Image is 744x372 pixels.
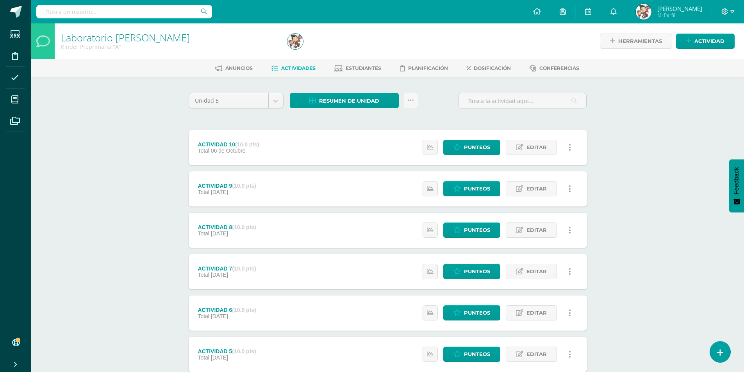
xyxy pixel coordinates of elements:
[287,34,303,49] img: 01e3f92f76901e1b5ae5281f2da8fd05.png
[400,62,448,75] a: Planificación
[198,265,256,272] div: ACTIVIDAD 7
[195,93,262,108] span: Unidad 5
[198,189,209,195] span: Total
[636,4,651,20] img: 01e3f92f76901e1b5ae5281f2da8fd05.png
[539,65,579,71] span: Conferencias
[526,140,547,155] span: Editar
[198,313,209,319] span: Total
[733,167,740,194] span: Feedback
[290,93,399,108] a: Resumen de unidad
[232,307,256,313] strong: (10.0 pts)
[443,264,500,279] a: Punteos
[198,272,209,278] span: Total
[61,32,278,43] h1: Laboratorio de Inglés
[464,140,490,155] span: Punteos
[526,264,547,279] span: Editar
[211,313,228,319] span: [DATE]
[526,347,547,361] span: Editar
[467,62,511,75] a: Dosificación
[526,223,547,237] span: Editar
[198,224,256,230] div: ACTIVIDAD 8
[443,305,500,320] a: Punteos
[464,347,490,361] span: Punteos
[232,224,256,230] strong: (10.0 pts)
[189,93,283,108] a: Unidad 5
[474,65,511,71] span: Dosificación
[225,65,253,71] span: Anuncios
[334,62,381,75] a: Estudiantes
[464,223,490,237] span: Punteos
[198,230,209,237] span: Total
[281,65,316,71] span: Actividades
[271,62,316,75] a: Actividades
[61,43,278,50] div: Kinder Preprimaria 'A'
[657,5,702,12] span: [PERSON_NAME]
[657,12,702,18] span: Mi Perfil
[211,354,228,361] span: [DATE]
[198,307,256,313] div: ACTIVIDAD 6
[443,181,500,196] a: Punteos
[319,94,379,108] span: Resumen de unidad
[443,140,500,155] a: Punteos
[198,183,256,189] div: ACTIVIDAD 9
[198,354,209,361] span: Total
[198,348,256,354] div: ACTIVIDAD 5
[694,34,724,48] span: Actividad
[211,189,228,195] span: [DATE]
[232,348,256,354] strong: (10.0 pts)
[443,347,500,362] a: Punteos
[459,93,586,109] input: Busca la actividad aquí...
[198,141,259,148] div: ACTIVIDAD 10
[526,306,547,320] span: Editar
[676,34,735,49] a: Actividad
[211,148,246,154] span: 06 de Octubre
[346,65,381,71] span: Estudiantes
[526,182,547,196] span: Editar
[198,148,209,154] span: Total
[443,222,500,238] a: Punteos
[464,306,490,320] span: Punteos
[618,34,662,48] span: Herramientas
[464,264,490,279] span: Punteos
[235,141,259,148] strong: (10.0 pts)
[36,5,212,18] input: Busca un usuario...
[232,183,256,189] strong: (10.0 pts)
[530,62,579,75] a: Conferencias
[232,265,256,272] strong: (10.0 pts)
[729,159,744,212] button: Feedback - Mostrar encuesta
[211,230,228,237] span: [DATE]
[600,34,672,49] a: Herramientas
[408,65,448,71] span: Planificación
[211,272,228,278] span: [DATE]
[61,31,190,44] a: Laboratorio [PERSON_NAME]
[464,182,490,196] span: Punteos
[215,62,253,75] a: Anuncios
